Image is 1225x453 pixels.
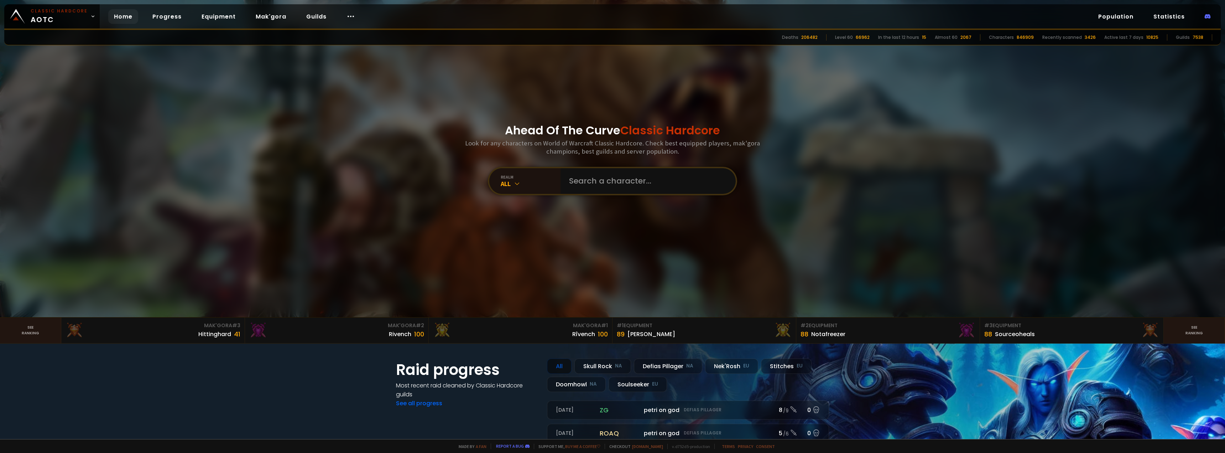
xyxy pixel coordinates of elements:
div: Guilds [1176,34,1190,41]
div: Mak'Gora [433,322,608,329]
a: #3Equipment88Sourceoheals [980,318,1164,343]
small: NA [615,362,622,370]
a: Privacy [738,444,753,449]
div: 7538 [1193,34,1203,41]
div: Equipment [984,322,1159,329]
div: Equipment [801,322,975,329]
small: NA [686,362,693,370]
div: realm [501,174,561,180]
input: Search a character... [565,168,727,194]
div: Doomhowl [547,377,606,392]
span: Checkout [605,444,663,449]
span: # 2 [416,322,424,329]
a: Consent [756,444,775,449]
small: NA [590,381,597,388]
div: 15 [922,34,926,41]
div: [PERSON_NAME] [627,330,675,339]
small: EU [797,362,803,370]
a: Mak'Gora#2Rivench100 [245,318,429,343]
a: Buy me a coffee [565,444,600,449]
span: # 3 [984,322,992,329]
h3: Look for any characters on World of Warcraft Classic Hardcore. Check best equipped players, mak'g... [462,139,763,155]
span: # 1 [617,322,624,329]
div: All [501,180,561,188]
div: Characters [989,34,1014,41]
div: Nek'Rosh [705,359,758,374]
small: Classic Hardcore [31,8,88,14]
div: 2067 [960,34,971,41]
h1: Ahead Of The Curve [505,122,720,139]
div: Notafreezer [811,330,845,339]
div: Equipment [617,322,792,329]
small: EU [743,362,749,370]
div: 3426 [1085,34,1096,41]
a: Progress [147,9,187,24]
div: 66962 [856,34,870,41]
div: Hittinghard [198,330,231,339]
a: [DOMAIN_NAME] [632,444,663,449]
h4: Most recent raid cleaned by Classic Hardcore guilds [396,381,538,399]
div: Almost 60 [935,34,958,41]
div: Mak'Gora [66,322,240,329]
div: Rîvench [572,330,595,339]
div: Deaths [782,34,798,41]
a: Classic HardcoreAOTC [4,4,100,29]
div: 100 [598,329,608,339]
small: EU [652,381,658,388]
div: Recently scanned [1042,34,1082,41]
span: # 1 [601,322,608,329]
div: 100 [414,329,424,339]
div: Stitches [761,359,812,374]
a: #1Equipment89[PERSON_NAME] [612,318,796,343]
a: Seeranking [1164,318,1225,343]
div: 10825 [1146,34,1158,41]
span: Classic Hardcore [620,122,720,138]
span: AOTC [31,8,88,25]
div: 846909 [1017,34,1034,41]
div: Sourceoheals [995,330,1035,339]
a: Report a bug [496,443,524,449]
a: See all progress [396,399,442,407]
div: 88 [801,329,808,339]
div: 89 [617,329,625,339]
a: Mak'Gora#3Hittinghard41 [61,318,245,343]
a: [DATE]roaqpetri on godDefias Pillager5 /60 [547,424,829,443]
span: Support me, [534,444,600,449]
a: Equipment [196,9,241,24]
div: 88 [984,329,992,339]
div: 41 [234,329,240,339]
span: # 2 [801,322,809,329]
a: Mak'Gora#1Rîvench100 [429,318,612,343]
a: Mak'gora [250,9,292,24]
h1: Raid progress [396,359,538,381]
div: In the last 12 hours [878,34,919,41]
div: Rivench [389,330,411,339]
a: #2Equipment88Notafreezer [796,318,980,343]
div: Level 60 [835,34,853,41]
div: Soulseeker [609,377,667,392]
div: All [547,359,572,374]
a: Guilds [301,9,332,24]
span: # 3 [232,322,240,329]
div: Mak'Gora [249,322,424,329]
a: Population [1093,9,1139,24]
a: [DATE]zgpetri on godDefias Pillager8 /90 [547,401,829,419]
a: Terms [722,444,735,449]
span: v. d752d5 - production [667,444,710,449]
div: Active last 7 days [1104,34,1143,41]
div: Skull Rock [574,359,631,374]
div: Defias Pillager [634,359,702,374]
div: 206482 [801,34,818,41]
a: Home [108,9,138,24]
a: Statistics [1148,9,1190,24]
a: a fan [476,444,486,449]
span: Made by [454,444,486,449]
